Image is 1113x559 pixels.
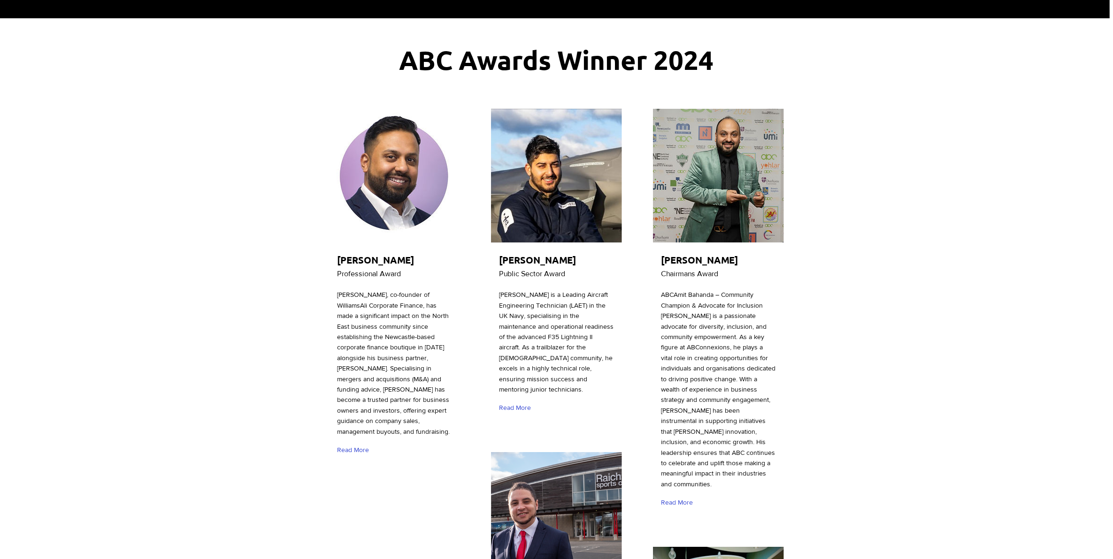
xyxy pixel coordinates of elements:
span: [PERSON_NAME] [661,254,738,266]
a: Read More [499,400,535,416]
span: [PERSON_NAME] [499,254,576,266]
span: Read More [337,446,369,455]
span: ABCAmit Bahanda – Community Champion & Advocate for Inclusion [PERSON_NAME] is a passionate advoc... [661,291,775,487]
img: Abu Ali [329,109,460,242]
span: [PERSON_NAME], co-founder of WilliamsAli Corporate Finance, has made a significant impact on the ... [337,291,450,435]
a: Read More [661,494,697,511]
a: Read More [337,442,373,458]
img: Akmal Akmed [491,109,622,242]
span: Chairmans Award [661,270,718,278]
span: [PERSON_NAME] [337,254,414,266]
span: [PERSON_NAME] is a Leading Aircraft Engineering Technician (LAET) in the UK Navy, specialising in... [499,291,614,393]
img: Amit Bahanda [653,109,784,242]
span: Professional Award [337,270,401,278]
span: Read More [499,403,531,413]
span: Public Sector Award [499,270,565,278]
span: ABC Awards Winner 2024 [399,43,714,76]
span: Read More [661,498,693,507]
